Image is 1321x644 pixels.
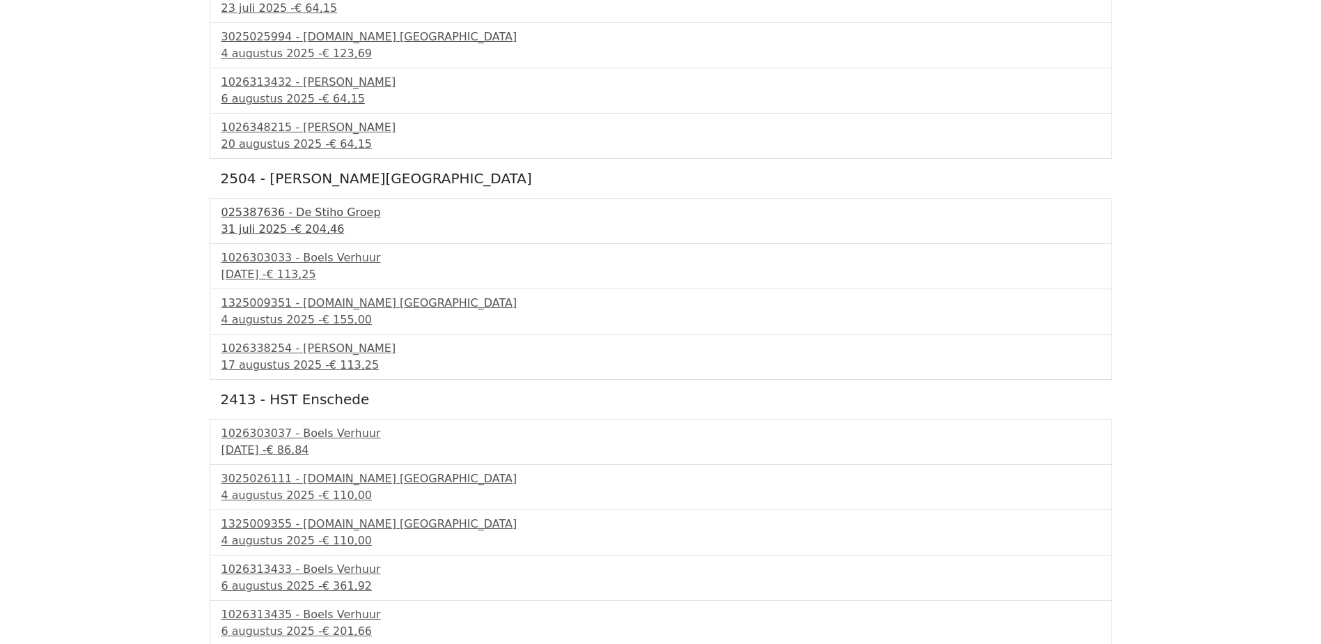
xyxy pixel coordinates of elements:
[221,170,1101,187] h5: 2504 - [PERSON_NAME][GEOGRAPHIC_DATA]
[221,470,1100,487] div: 3025026111 - [DOMAIN_NAME] [GEOGRAPHIC_DATA]
[221,357,1100,374] div: 17 augustus 2025 -
[322,579,372,592] span: € 361,92
[221,74,1100,91] div: 1026313432 - [PERSON_NAME]
[221,340,1100,374] a: 1026338254 - [PERSON_NAME]17 augustus 2025 -€ 113,25
[221,606,1100,623] div: 1026313435 - Boels Verhuur
[221,266,1100,283] div: [DATE] -
[295,222,344,236] span: € 204,46
[221,91,1100,107] div: 6 augustus 2025 -
[221,29,1100,45] div: 3025025994 - [DOMAIN_NAME] [GEOGRAPHIC_DATA]
[221,312,1100,328] div: 4 augustus 2025 -
[329,358,379,371] span: € 113,25
[266,443,308,457] span: € 86,84
[221,250,1100,283] a: 1026303033 - Boels Verhuur[DATE] -€ 113,25
[221,516,1100,532] div: 1325009355 - [DOMAIN_NAME] [GEOGRAPHIC_DATA]
[221,295,1100,312] div: 1325009351 - [DOMAIN_NAME] [GEOGRAPHIC_DATA]
[221,391,1101,408] h5: 2413 - HST Enschede
[221,623,1100,640] div: 6 augustus 2025 -
[221,221,1100,238] div: 31 juli 2025 -
[221,29,1100,62] a: 3025025994 - [DOMAIN_NAME] [GEOGRAPHIC_DATA]4 augustus 2025 -€ 123,69
[221,470,1100,504] a: 3025026111 - [DOMAIN_NAME] [GEOGRAPHIC_DATA]4 augustus 2025 -€ 110,00
[221,516,1100,549] a: 1325009355 - [DOMAIN_NAME] [GEOGRAPHIC_DATA]4 augustus 2025 -€ 110,00
[221,74,1100,107] a: 1026313432 - [PERSON_NAME]6 augustus 2025 -€ 64,15
[221,119,1100,136] div: 1026348215 - [PERSON_NAME]
[221,295,1100,328] a: 1325009351 - [DOMAIN_NAME] [GEOGRAPHIC_DATA]4 augustus 2025 -€ 155,00
[266,268,315,281] span: € 113,25
[221,561,1100,595] a: 1026313433 - Boels Verhuur6 augustus 2025 -€ 361,92
[322,624,372,638] span: € 201,66
[221,119,1100,153] a: 1026348215 - [PERSON_NAME]20 augustus 2025 -€ 64,15
[221,340,1100,357] div: 1026338254 - [PERSON_NAME]
[221,204,1100,221] div: 025387636 - De Stiho Groep
[221,425,1100,442] div: 1026303037 - Boels Verhuur
[322,47,372,60] span: € 123,69
[221,45,1100,62] div: 4 augustus 2025 -
[221,561,1100,578] div: 1026313433 - Boels Verhuur
[329,137,372,151] span: € 64,15
[221,136,1100,153] div: 20 augustus 2025 -
[221,204,1100,238] a: 025387636 - De Stiho Groep31 juli 2025 -€ 204,46
[322,534,372,547] span: € 110,00
[221,425,1100,459] a: 1026303037 - Boels Verhuur[DATE] -€ 86,84
[221,606,1100,640] a: 1026313435 - Boels Verhuur6 augustus 2025 -€ 201,66
[221,578,1100,595] div: 6 augustus 2025 -
[322,313,372,326] span: € 155,00
[322,92,365,105] span: € 64,15
[295,1,337,15] span: € 64,15
[322,489,372,502] span: € 110,00
[221,487,1100,504] div: 4 augustus 2025 -
[221,532,1100,549] div: 4 augustus 2025 -
[221,442,1100,459] div: [DATE] -
[221,250,1100,266] div: 1026303033 - Boels Verhuur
